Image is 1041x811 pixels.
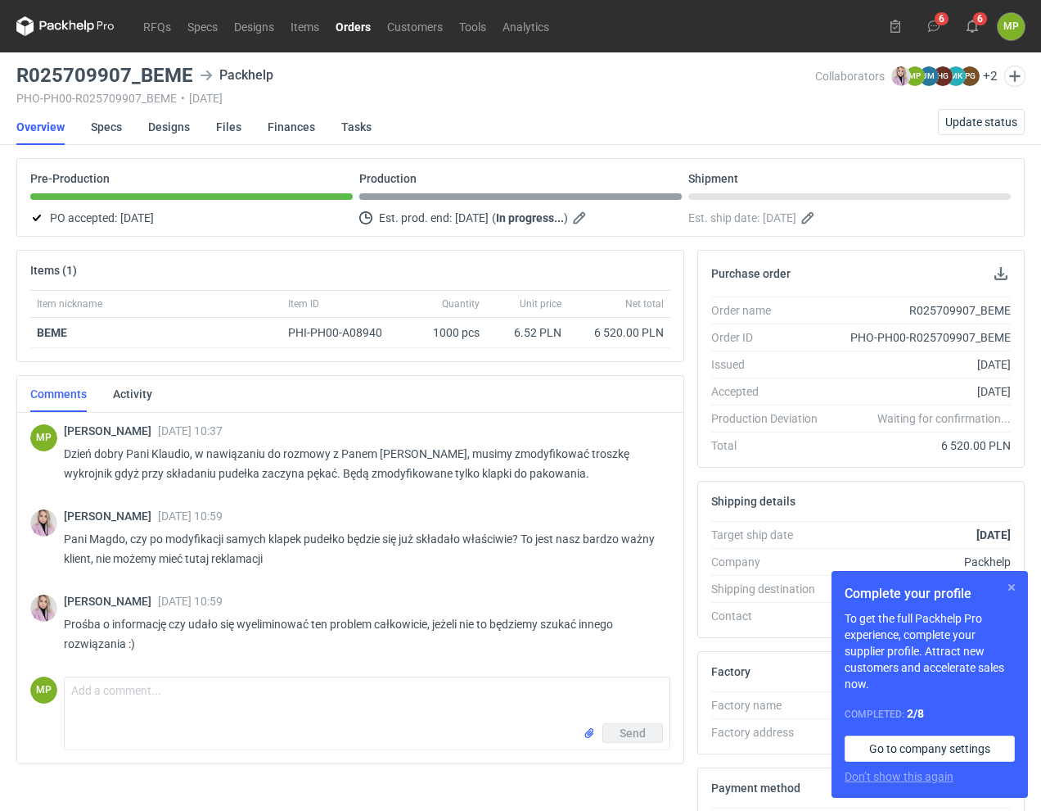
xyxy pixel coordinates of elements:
[16,109,65,145] a: Overview
[64,424,158,437] span: [PERSON_NAME]
[30,595,57,622] img: Klaudia Wiśniewska
[831,329,1011,346] div: PHO-PH00-R025709907_BEME
[158,510,223,523] span: [DATE] 10:59
[938,109,1025,135] button: Update status
[120,208,154,228] span: [DATE]
[998,13,1025,40] div: Magdalena Polakowska
[945,116,1017,128] span: Update status
[763,208,796,228] span: [DATE]
[960,66,980,86] figcaption: PG
[148,109,190,145] a: Designs
[946,66,966,86] figcaption: MK
[907,707,924,720] strong: 2 / 8
[711,665,750,678] h2: Factory
[216,109,241,145] a: Files
[845,736,1015,762] a: Go to company settings
[831,302,1011,319] div: R025709907_BEME
[921,13,947,39] button: 6
[30,677,57,704] div: Magdalena Polakowska
[711,356,831,373] div: Issued
[30,376,87,412] a: Comments
[711,581,831,597] div: Shipping destination
[575,324,664,341] div: 6 520.00 PLN
[877,410,1011,427] em: Waiting for confirmation...
[404,318,486,348] div: 1000 pcs
[711,527,831,543] div: Target ship date
[845,584,1015,604] h1: Complete your profile
[919,66,939,86] figcaption: JM
[602,723,663,743] button: Send
[288,324,398,341] div: PHI-PH00-A08940
[711,724,831,741] div: Factory address
[831,554,1011,570] div: Packhelp
[455,208,489,228] span: [DATE]
[711,608,831,624] div: Contact
[711,437,831,454] div: Total
[620,727,646,739] span: Send
[37,326,67,339] a: BEME
[976,528,1011,541] strong: [DATE]
[711,782,800,795] h2: Payment method
[16,66,193,85] h3: R025709907_BEME
[64,510,158,523] span: [PERSON_NAME]
[226,16,282,36] a: Designs
[891,66,911,86] img: Klaudia Wiśniewska
[845,705,1015,723] div: Completed:
[688,172,738,185] p: Shipment
[845,768,953,785] button: Don’t show this again
[831,437,1011,454] div: 6 520.00 PLN
[288,297,319,310] span: Item ID
[493,324,561,341] div: 6.52 PLN
[359,172,417,185] p: Production
[379,16,451,36] a: Customers
[564,211,568,224] em: )
[1002,578,1021,597] button: Skip for now
[91,109,122,145] a: Specs
[30,264,77,277] h2: Items (1)
[711,329,831,346] div: Order ID
[492,211,496,224] em: (
[959,13,985,39] button: 6
[520,297,561,310] span: Unit price
[64,444,657,483] p: Dzień dobry Pani Klaudio, w nawiązaniu do rozmowy z Panem [PERSON_NAME], musimy zmodyfikować tros...
[30,677,57,704] figcaption: MP
[831,356,1011,373] div: [DATE]
[845,610,1015,692] p: To get the full Packhelp Pro experience, complete your supplier profile. Attract new customers an...
[64,529,657,569] p: Pani Magdo, czy po modyfikacji samych klapek pudełko będzie się już składało właściwie? To jest n...
[200,66,273,85] div: Packhelp
[30,424,57,451] figcaption: MP
[181,92,185,105] span: •
[158,424,223,437] span: [DATE] 10:37
[30,510,57,537] div: Klaudia Wiśniewska
[711,383,831,400] div: Accepted
[64,595,158,608] span: [PERSON_NAME]
[625,297,664,310] span: Net total
[800,208,819,228] button: Edit estimated shipping date
[158,595,223,608] span: [DATE] 10:59
[30,424,57,451] div: Magdalena Polakowska
[327,16,379,36] a: Orders
[983,69,998,84] button: +2
[711,302,831,319] div: Order name
[1004,66,1025,87] button: Edit collaborators
[711,697,831,714] div: Factory name
[113,376,152,412] a: Activity
[496,211,564,224] strong: In progress...
[831,383,1011,400] div: [DATE]
[711,410,831,427] div: Production Deviation
[991,264,1011,283] button: Download PO
[815,70,885,83] span: Collaborators
[905,66,925,86] figcaption: MP
[282,16,327,36] a: Items
[135,16,179,36] a: RFQs
[37,297,102,310] span: Item nickname
[998,13,1025,40] button: MP
[711,554,831,570] div: Company
[359,208,682,228] div: Est. prod. end:
[30,172,110,185] p: Pre-Production
[442,297,480,310] span: Quantity
[179,16,226,36] a: Specs
[451,16,494,36] a: Tools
